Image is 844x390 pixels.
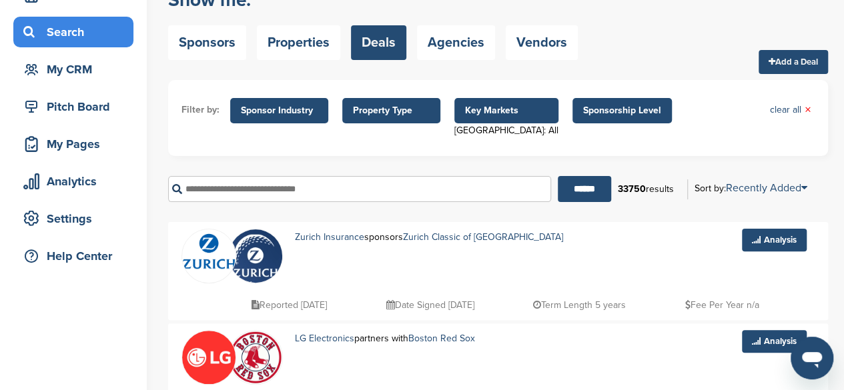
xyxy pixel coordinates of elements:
img: 1wwum7th 400x400 [182,331,236,384]
a: Add a Deal [759,50,828,74]
div: Pitch Board [20,95,133,119]
a: Recently Added [726,181,807,195]
a: Help Center [13,241,133,271]
a: Deals [351,25,406,60]
div: My CRM [20,57,133,81]
a: Settings [13,203,133,234]
img: Boston red sox 416x416 [229,331,282,384]
a: Zurich Classic of [GEOGRAPHIC_DATA] [403,231,563,243]
p: sponsors [295,229,645,245]
div: Help Center [20,244,133,268]
a: Search [13,17,133,47]
a: Pitch Board [13,91,133,122]
a: LG Electronics [295,333,354,344]
span: Sponsorship Level [583,103,661,118]
a: Properties [257,25,340,60]
div: [GEOGRAPHIC_DATA]: All [454,123,558,138]
a: My CRM [13,54,133,85]
div: Search [20,20,133,44]
div: Analytics [20,169,133,193]
div: results [611,178,681,201]
iframe: Button to launch messaging window [791,337,833,379]
div: My Pages [20,132,133,156]
a: Sponsors [168,25,246,60]
img: Data [182,233,236,269]
span: Property Type [353,103,430,118]
a: Analytics [13,166,133,197]
b: 33750 [618,183,646,195]
a: Boston Red Sox [408,333,475,344]
a: Analysis [742,330,807,353]
a: clear all× [770,103,811,117]
p: Fee Per Year n/a [685,297,759,313]
p: Term Length 5 years [533,297,626,313]
p: Date Signed [DATE] [386,297,474,313]
div: Settings [20,207,133,231]
a: Vendors [506,25,578,60]
span: × [805,103,811,117]
li: Filter by: [181,103,220,117]
a: My Pages [13,129,133,159]
img: Open uri20141112 64162 1k4gq06?1415807073 [229,229,282,305]
a: Zurich Insurance [295,231,364,243]
span: Key Markets [465,103,548,118]
span: Sponsor Industry [241,103,318,118]
a: Agencies [417,25,495,60]
p: partners with [295,330,532,347]
div: Sort by: [695,183,807,193]
a: Analysis [742,229,807,251]
p: Reported [DATE] [252,297,327,313]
